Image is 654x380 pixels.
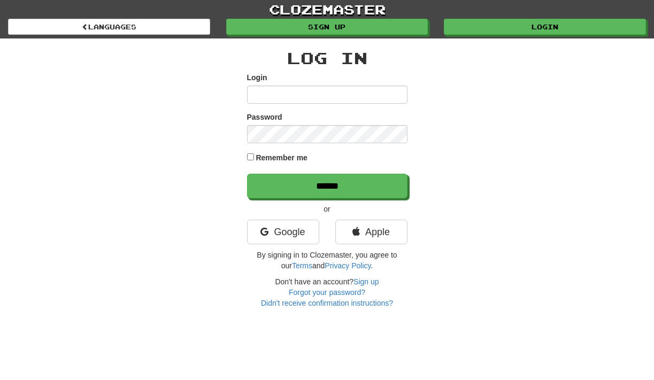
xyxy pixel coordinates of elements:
label: Remember me [256,152,307,163]
a: Forgot your password? [289,288,365,297]
a: Didn't receive confirmation instructions? [261,299,393,307]
label: Login [247,72,267,83]
p: or [247,204,407,214]
div: Don't have an account? [247,276,407,308]
a: Privacy Policy [325,261,371,270]
a: Sign up [226,19,428,35]
a: Terms [292,261,312,270]
a: Login [444,19,646,35]
label: Password [247,112,282,122]
a: Languages [8,19,210,35]
a: Sign up [353,277,379,286]
h2: Log In [247,49,407,67]
p: By signing in to Clozemaster, you agree to our and . [247,250,407,271]
a: Apple [335,220,407,244]
a: Google [247,220,319,244]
